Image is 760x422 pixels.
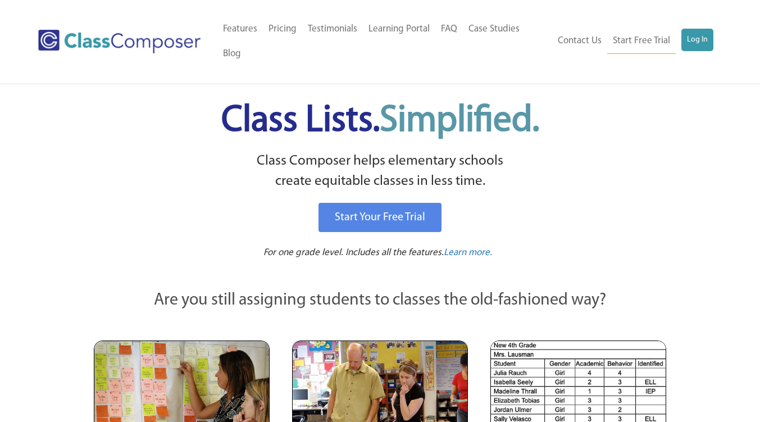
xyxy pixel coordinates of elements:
span: Learn more. [444,248,492,257]
a: FAQ [435,17,463,42]
span: For one grade level. Includes all the features. [263,248,444,257]
p: Class Composer helps elementary schools create equitable classes in less time. [92,151,668,192]
a: Contact Us [552,29,607,53]
img: Class Composer [38,30,201,53]
a: Start Your Free Trial [318,203,442,232]
a: Log In [681,29,713,51]
a: Start Free Trial [607,29,676,54]
a: Blog [217,42,247,66]
a: Case Studies [463,17,525,42]
a: Pricing [263,17,302,42]
span: Start Your Free Trial [335,212,425,223]
nav: Header Menu [551,29,713,54]
span: Simplified. [380,103,539,139]
span: Class Lists. [221,103,539,139]
a: Learning Portal [363,17,435,42]
nav: Header Menu [217,17,551,66]
a: Learn more. [444,246,492,260]
a: Testimonials [302,17,363,42]
p: Are you still assigning students to classes the old-fashioned way? [94,288,667,313]
a: Features [217,17,263,42]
